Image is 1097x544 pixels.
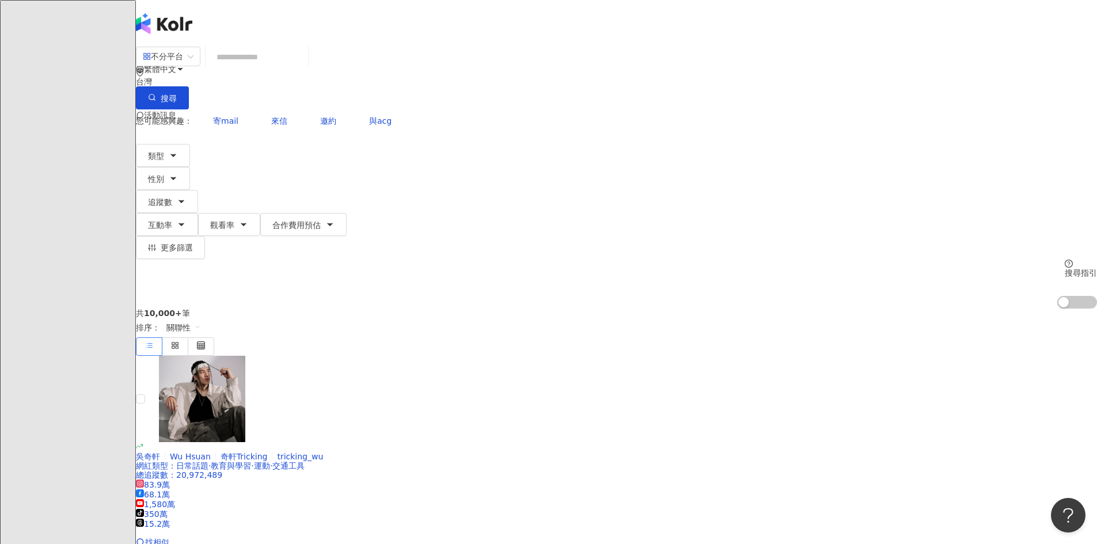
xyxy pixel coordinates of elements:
[161,243,193,252] span: 更多篩選
[144,111,176,120] span: 活動訊息
[136,461,1097,470] div: 網紅類型 ：
[1051,498,1085,532] iframe: Help Scout Beacon - Open
[136,86,189,109] button: 搜尋
[136,470,1097,480] div: 總追蹤數 ： 20,972,489
[277,452,323,461] span: tricking_wu
[136,13,192,34] img: logo
[166,318,201,337] span: 關聯性
[320,116,336,125] span: 邀約
[136,213,198,236] button: 互動率
[272,461,305,470] span: 交通工具
[357,109,404,132] button: 與acg
[259,109,299,132] button: 來信
[254,461,270,470] span: 運動
[176,461,208,470] span: 日常話題
[210,220,234,230] span: 觀看率
[136,509,168,519] span: 350萬
[161,94,177,103] span: 搜尋
[272,220,321,230] span: 合作費用預估
[201,109,250,132] button: 寄mail
[221,452,268,461] span: 奇軒Tricking
[369,116,392,125] span: 與acg
[260,213,347,236] button: 合作費用預估
[143,52,151,60] span: appstore
[159,356,245,442] img: KOL Avatar
[211,461,251,470] span: 教育與學習
[136,77,1097,86] div: 台灣
[198,213,260,236] button: 觀看率
[148,151,164,161] span: 類型
[1065,260,1073,268] span: question-circle
[136,519,170,528] span: 15.2萬
[136,69,144,77] span: environment
[136,116,192,125] span: 您可能感興趣：
[148,174,164,184] span: 性別
[148,197,172,207] span: 追蹤數
[213,116,238,125] span: 寄mail
[270,461,272,470] span: ·
[136,490,170,499] span: 68.1萬
[271,116,287,125] span: 來信
[251,461,253,470] span: ·
[144,309,182,318] span: 10,000+
[308,109,348,132] button: 邀約
[136,318,1097,337] div: 排序：
[170,452,211,461] span: Wu Hsuan
[136,500,175,509] span: 1,580萬
[136,144,190,167] button: 類型
[136,167,190,190] button: 性別
[136,452,160,461] span: 吳奇軒
[208,461,211,470] span: ·
[143,47,183,66] div: 不分平台
[136,309,1097,318] div: 共 筆
[136,236,205,259] button: 更多篩選
[136,480,170,489] span: 83.9萬
[136,190,198,213] button: 追蹤數
[1065,268,1097,277] div: 搜尋指引
[148,220,172,230] span: 互動率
